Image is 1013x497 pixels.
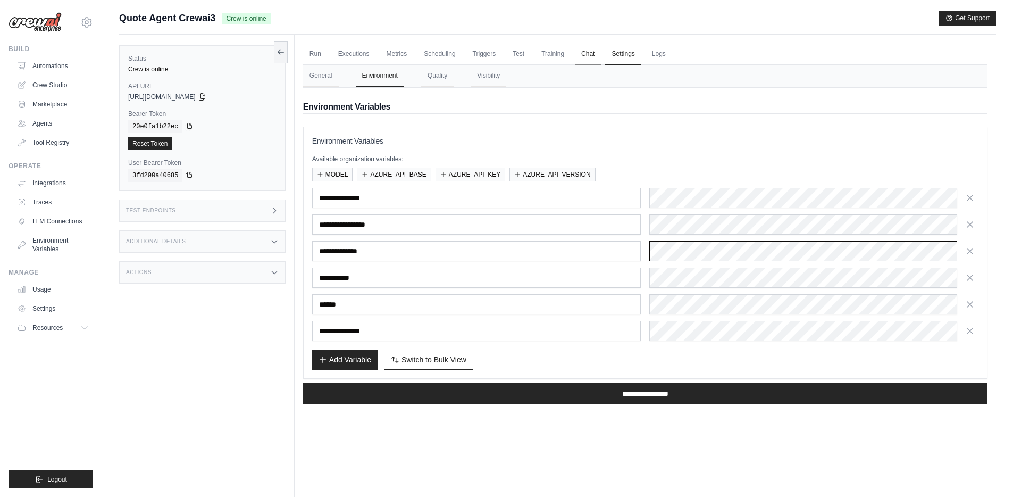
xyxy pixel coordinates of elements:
[312,155,978,163] p: Available organization variables:
[126,269,152,276] h3: Actions
[128,120,182,133] code: 20e0fa1b22ec
[222,13,270,24] span: Crew is online
[128,137,172,150] a: Reset Token
[32,324,63,332] span: Resources
[128,93,196,101] span: [URL][DOMAIN_NAME]
[312,350,378,370] button: Add Variable
[13,194,93,211] a: Traces
[357,168,431,181] button: AZURE_API_BASE
[126,238,186,245] h3: Additional Details
[401,354,466,365] span: Switch to Bulk View
[13,319,93,336] button: Resources
[436,168,505,181] button: AZURE_API_KEY
[119,11,215,26] span: Quote Agent Crewai3
[13,134,93,151] a: Tool Registry
[939,11,996,26] button: Get Support
[126,208,176,214] h3: Test Endpoints
[9,470,93,488] button: Logout
[13,115,93,132] a: Agents
[128,159,277,167] label: User Bearer Token
[303,65,987,87] nav: Tabs
[417,43,462,65] a: Scheduling
[128,82,277,90] label: API URL
[605,43,641,65] a: Settings
[303,101,987,113] h2: Environment Variables
[356,65,404,87] button: Environment
[128,65,277,73] div: Crew is online
[47,475,67,484] span: Logout
[9,268,93,277] div: Manage
[312,136,978,146] h3: Environment Variables
[13,213,93,230] a: LLM Connections
[535,43,571,65] a: Training
[380,43,414,65] a: Metrics
[9,45,93,53] div: Build
[128,54,277,63] label: Status
[421,65,454,87] button: Quality
[466,43,503,65] a: Triggers
[509,168,595,181] button: AZURE_API_VERSION
[9,162,93,170] div: Operate
[13,232,93,258] a: Environment Variables
[332,43,376,65] a: Executions
[13,77,93,94] a: Crew Studio
[646,43,672,65] a: Logs
[471,65,506,87] button: Visibility
[506,43,531,65] a: Test
[13,300,93,317] a: Settings
[13,96,93,113] a: Marketplace
[13,175,93,192] a: Integrations
[9,12,62,32] img: Logo
[13,281,93,298] a: Usage
[575,43,601,65] a: Chat
[303,43,328,65] a: Run
[13,57,93,74] a: Automations
[384,350,473,370] button: Switch to Bulk View
[960,446,1013,497] iframe: Chat Widget
[303,65,339,87] button: General
[128,110,277,118] label: Bearer Token
[312,168,353,181] button: MODEL
[128,169,182,182] code: 3fd200a40685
